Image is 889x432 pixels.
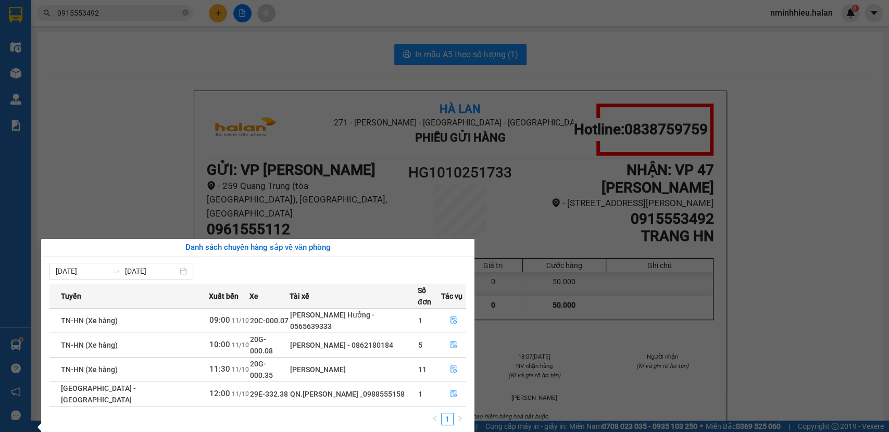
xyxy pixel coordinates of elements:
[418,285,441,308] span: Số đơn
[418,390,422,398] span: 1
[61,316,118,325] span: TN-HN (Xe hàng)
[232,341,249,349] span: 11/10
[457,415,463,422] span: right
[290,388,417,400] div: QN.[PERSON_NAME] _0988555158
[442,312,466,329] button: file-done
[209,389,230,398] span: 12:00
[429,413,441,425] li: Previous Page
[442,413,453,425] a: 1
[250,360,273,379] span: 20G-000.35
[209,340,230,349] span: 10:00
[250,335,273,355] span: 20G-000.08
[112,267,121,275] span: swap-right
[442,337,466,353] button: file-done
[450,365,457,374] span: file-done
[249,290,258,302] span: Xe
[432,415,438,422] span: left
[56,265,108,277] input: Từ ngày
[442,361,466,378] button: file-done
[290,309,417,332] div: [PERSON_NAME] Hưởng - 0565639333
[290,339,417,351] div: [PERSON_NAME] - 0862180184
[209,364,230,374] span: 11:30
[289,290,309,302] span: Tài xế
[209,290,239,302] span: Xuất bến
[450,341,457,349] span: file-done
[232,390,249,398] span: 11/10
[429,413,441,425] button: left
[450,390,457,398] span: file-done
[49,242,466,254] div: Danh sách chuyến hàng sắp về văn phòng
[209,315,230,325] span: 09:00
[418,341,422,349] span: 5
[125,265,178,277] input: Đến ngày
[61,384,136,404] span: [GEOGRAPHIC_DATA] - [GEOGRAPHIC_DATA]
[232,317,249,324] span: 11/10
[441,413,454,425] li: 1
[454,413,466,425] li: Next Page
[441,290,462,302] span: Tác vụ
[450,316,457,325] span: file-done
[250,316,289,325] span: 20C-000.07
[454,413,466,425] button: right
[290,364,417,375] div: [PERSON_NAME]
[112,267,121,275] span: to
[418,316,422,325] span: 1
[61,341,118,349] span: TN-HN (Xe hàng)
[232,366,249,373] span: 11/10
[442,386,466,402] button: file-done
[250,390,288,398] span: 29E-332.38
[61,365,118,374] span: TN-HN (Xe hàng)
[61,290,81,302] span: Tuyến
[418,365,427,374] span: 11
